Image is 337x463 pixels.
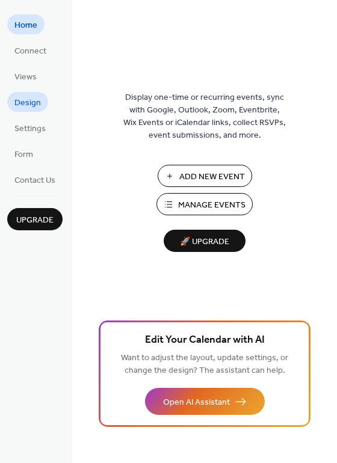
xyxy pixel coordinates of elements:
span: Display one-time or recurring events, sync with Google, Outlook, Zoom, Eventbrite, Wix Events or ... [123,91,286,142]
span: Home [14,19,37,32]
a: Connect [7,40,54,60]
span: Open AI Assistant [163,396,230,409]
button: Add New Event [158,165,252,187]
span: Edit Your Calendar with AI [145,332,265,349]
a: Settings [7,118,53,138]
span: Form [14,149,33,161]
span: Settings [14,123,46,135]
a: Views [7,66,44,86]
span: Add New Event [179,171,245,183]
span: Upgrade [16,214,54,227]
span: Contact Us [14,174,55,187]
span: 🚀 Upgrade [171,234,238,250]
span: Manage Events [178,199,246,212]
span: Connect [14,45,46,58]
a: Home [7,14,45,34]
button: Upgrade [7,208,63,230]
button: 🚀 Upgrade [164,230,246,252]
a: Design [7,92,48,112]
span: Design [14,97,41,109]
span: Want to adjust the layout, update settings, or change the design? The assistant can help. [121,350,288,379]
a: Form [7,144,40,164]
button: Manage Events [156,193,253,215]
button: Open AI Assistant [145,388,265,415]
span: Views [14,71,37,84]
a: Contact Us [7,170,63,189]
